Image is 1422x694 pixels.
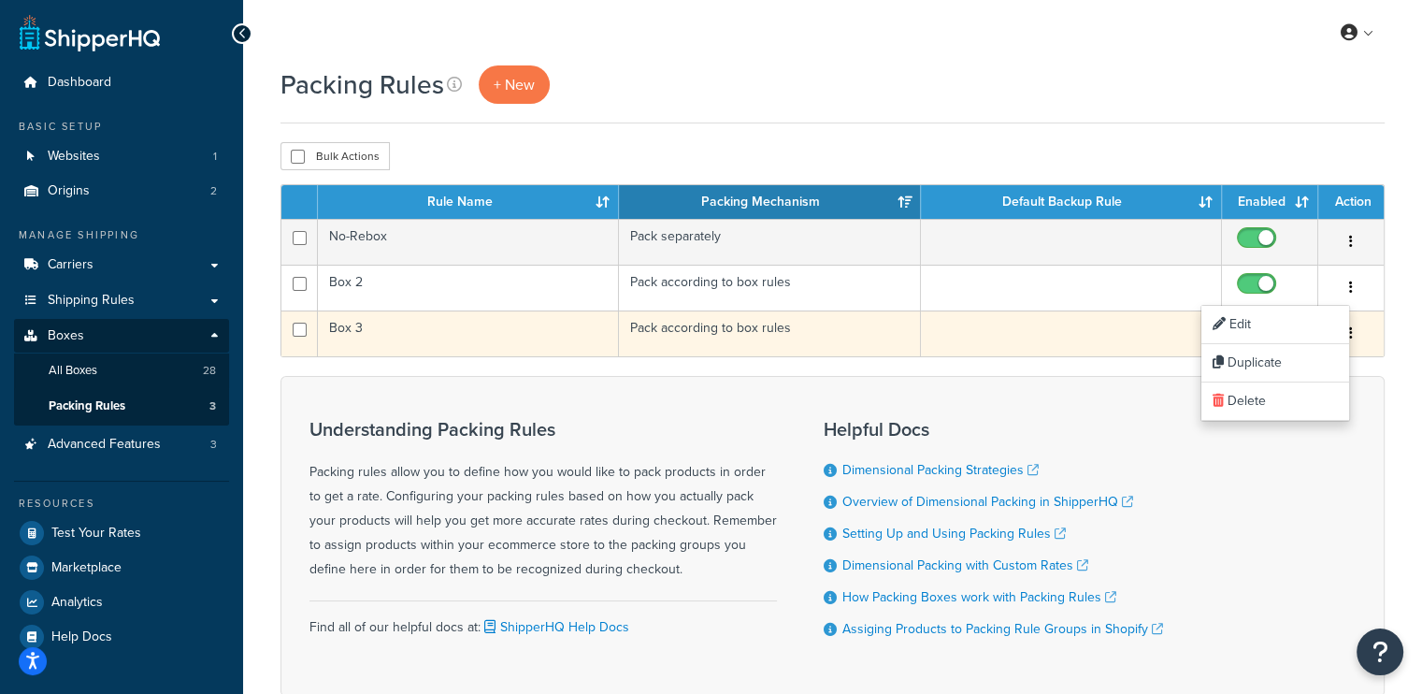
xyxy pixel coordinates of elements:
[14,139,229,174] li: Websites
[280,142,390,170] button: Bulk Actions
[14,283,229,318] a: Shipping Rules
[1318,185,1384,219] th: Action
[14,319,229,426] li: Boxes
[14,427,229,462] a: Advanced Features 3
[48,328,84,344] span: Boxes
[14,65,229,100] a: Dashboard
[14,389,229,424] a: Packing Rules 3
[309,419,777,440] h3: Understanding Packing Rules
[479,65,550,104] a: + New
[14,427,229,462] li: Advanced Features
[48,183,90,199] span: Origins
[842,492,1133,512] a: Overview of Dimensional Packing in ShipperHQ
[619,219,920,265] td: Pack separately
[1222,185,1318,219] th: Enabled: activate to sort column ascending
[14,248,229,282] a: Carriers
[14,551,229,585] a: Marketplace
[1357,629,1403,675] button: Open Resource Center
[14,139,229,174] a: Websites 1
[210,183,217,199] span: 2
[619,265,920,311] td: Pack according to box rules
[842,619,1163,639] a: Assiging Products to Packing Rule Groups in Shopify
[280,66,444,103] h1: Packing Rules
[51,526,141,542] span: Test Your Rates
[209,398,216,414] span: 3
[48,293,135,309] span: Shipping Rules
[14,354,229,388] a: All Boxes 28
[318,185,619,219] th: Rule Name: activate to sort column ascending
[1201,383,1349,421] a: Delete
[213,149,217,165] span: 1
[842,524,1066,543] a: Setting Up and Using Packing Rules
[203,363,216,379] span: 28
[14,516,229,550] a: Test Your Rates
[14,227,229,243] div: Manage Shipping
[48,75,111,91] span: Dashboard
[318,265,619,311] td: Box 2
[51,595,103,611] span: Analytics
[14,496,229,512] div: Resources
[842,460,1039,480] a: Dimensional Packing Strategies
[1201,306,1349,344] a: Edit
[14,620,229,654] a: Help Docs
[49,363,97,379] span: All Boxes
[309,419,777,582] div: Packing rules allow you to define how you would like to pack products in order to get a rate. Con...
[619,185,920,219] th: Packing Mechanism: activate to sort column ascending
[51,629,112,645] span: Help Docs
[921,185,1222,219] th: Default Backup Rule: activate to sort column ascending
[619,311,920,356] td: Pack according to box rules
[1201,344,1349,383] a: Duplicate
[14,174,229,209] li: Origins
[210,437,217,453] span: 3
[48,437,161,453] span: Advanced Features
[14,174,229,209] a: Origins 2
[14,389,229,424] li: Packing Rules
[48,149,100,165] span: Websites
[494,74,535,95] span: + New
[48,257,93,273] span: Carriers
[824,419,1163,440] h3: Helpful Docs
[14,354,229,388] li: All Boxes
[842,556,1088,575] a: Dimensional Packing with Custom Rates
[318,219,619,265] td: No-Rebox
[20,14,160,51] a: ShipperHQ Home
[318,311,619,356] td: Box 3
[49,398,125,414] span: Packing Rules
[842,587,1116,607] a: How Packing Boxes work with Packing Rules
[309,600,777,640] div: Find all of our helpful docs at:
[14,119,229,135] div: Basic Setup
[481,617,629,637] a: ShipperHQ Help Docs
[51,560,122,576] span: Marketplace
[14,586,229,619] a: Analytics
[14,319,229,354] a: Boxes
